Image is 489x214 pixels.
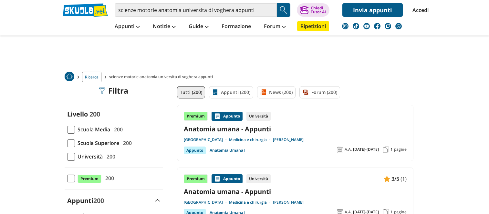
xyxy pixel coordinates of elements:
div: Appunto [212,174,243,183]
a: [GEOGRAPHIC_DATA] [184,200,229,205]
label: Appunti [67,196,104,205]
a: Appunti [113,21,141,33]
img: Anno accademico [337,147,343,153]
span: Università [75,152,103,161]
span: Premium [78,175,101,183]
span: (1) [401,175,407,183]
a: [PERSON_NAME] [273,200,304,205]
span: Scuola Superiore [75,139,119,147]
img: Apri e chiudi sezione [155,199,160,202]
span: 200 [89,110,100,118]
a: Accedi [412,3,426,17]
a: Ripetizioni [297,21,329,31]
img: youtube [363,23,370,29]
div: Premium [184,112,208,121]
a: Formazione [220,21,253,33]
a: Appunti (200) [209,86,253,98]
a: Anatomia Umana I [210,147,245,154]
a: Ricerca [82,72,101,82]
a: Guide [187,21,210,33]
a: Forum [262,21,287,33]
span: 3/5 [391,175,399,183]
span: [DATE]-[DATE] [353,147,379,152]
div: Premium [184,174,208,183]
a: Notizie [151,21,177,33]
a: Medicina e chirurgia [229,200,273,205]
a: Medicina e chirurgia [229,137,273,142]
div: Università [246,174,271,183]
span: Scuola Media [75,125,110,134]
span: 1 [390,147,393,152]
img: facebook [374,23,380,29]
a: [PERSON_NAME] [273,137,304,142]
a: News (200) [257,86,296,98]
div: Chiedi Tutor AI [311,6,326,14]
span: 200 [93,196,104,205]
span: pagine [394,147,407,152]
a: Anatomia umana - Appunti [184,187,407,196]
img: Appunti contenuto [214,176,221,182]
img: Home [65,72,74,81]
a: Tutti (200) [177,86,205,98]
img: Cerca appunti, riassunti o versioni [279,5,288,15]
img: twitch [385,23,391,29]
span: A.A. [345,147,352,152]
img: Forum filtro contenuto [302,89,309,96]
a: [GEOGRAPHIC_DATA] [184,137,229,142]
img: Appunti contenuto [384,176,390,182]
div: Appunto [212,112,243,121]
a: Anatomia umana - Appunti [184,125,407,133]
input: Cerca appunti, riassunti o versioni [115,3,277,17]
a: Invia appunti [342,3,403,17]
img: instagram [342,23,349,29]
a: Home [65,72,74,82]
div: Appunto [184,147,206,154]
span: 200 [111,125,123,134]
img: Appunti filtro contenuto [212,89,218,96]
button: ChiediTutor AI [297,3,329,17]
span: 200 [103,174,114,182]
img: Filtra filtri mobile [99,87,106,94]
span: scienze motorie anatomia universita di voghera appunti [109,72,215,82]
img: tiktok [353,23,359,29]
img: News filtro contenuto [260,89,266,96]
div: Università [246,112,271,121]
span: 200 [104,152,115,161]
img: Pagine [383,147,389,153]
span: 200 [120,139,132,147]
img: WhatsApp [395,23,402,29]
a: Forum (200) [299,86,340,98]
img: Appunti contenuto [214,113,221,119]
div: Filtra [99,86,129,95]
label: Livello [67,110,88,118]
button: Search Button [277,3,290,17]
